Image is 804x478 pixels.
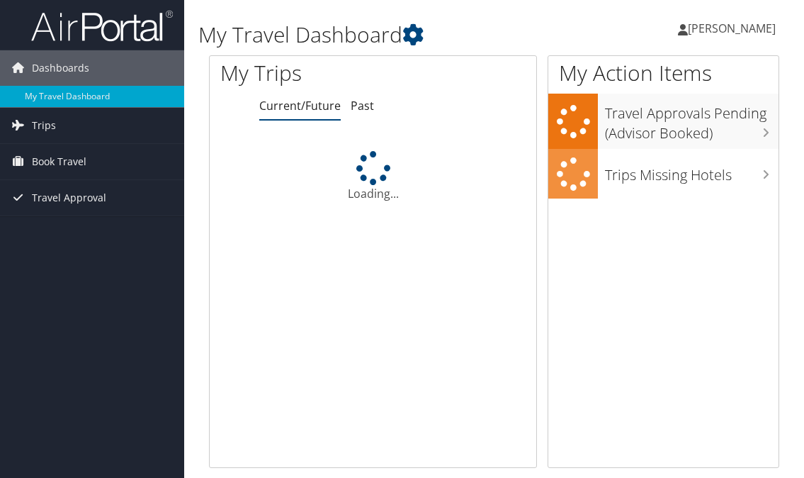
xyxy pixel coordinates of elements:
a: Trips Missing Hotels [548,149,778,199]
a: Travel Approvals Pending (Advisor Booked) [548,94,778,148]
a: Current/Future [259,98,341,113]
h1: My Action Items [548,58,778,88]
span: Dashboards [32,50,89,86]
h1: My Travel Dashboard [198,20,593,50]
a: Past [351,98,374,113]
div: Loading... [210,151,536,202]
img: airportal-logo.png [31,9,173,43]
h3: Travel Approvals Pending (Advisor Booked) [605,96,778,143]
a: [PERSON_NAME] [678,7,790,50]
span: Book Travel [32,144,86,179]
h3: Trips Missing Hotels [605,158,778,185]
span: Trips [32,108,56,143]
span: [PERSON_NAME] [688,21,776,36]
span: Travel Approval [32,180,106,216]
h1: My Trips [220,58,390,88]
